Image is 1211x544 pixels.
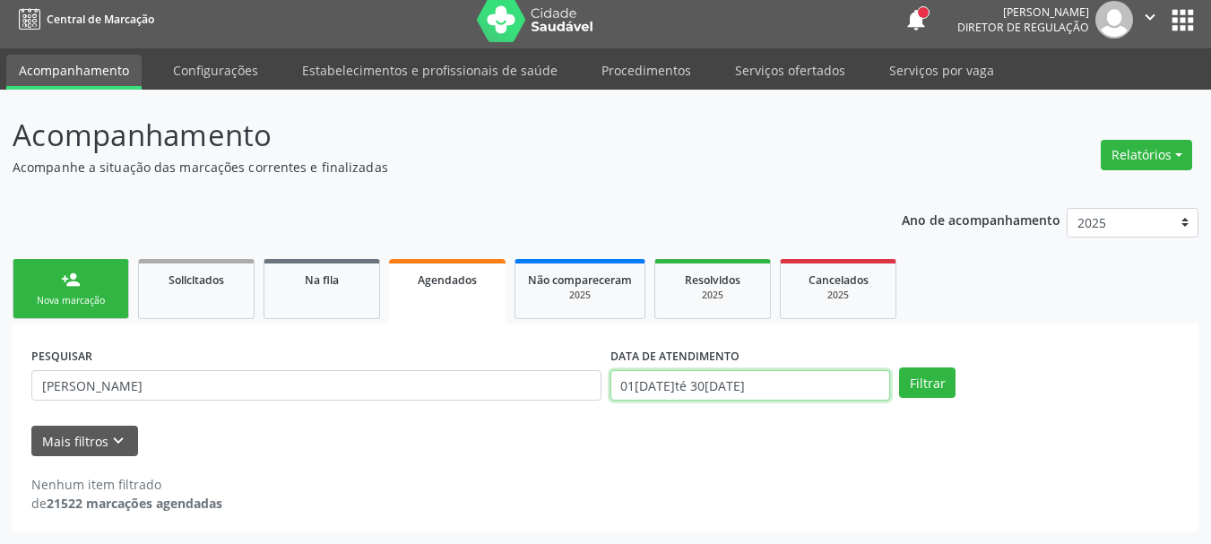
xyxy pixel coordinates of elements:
[610,342,740,370] label: DATA DE ATENDIMENTO
[722,55,858,86] a: Serviços ofertados
[305,272,339,288] span: Na fila
[31,475,222,494] div: Nenhum item filtrado
[904,7,929,32] button: notifications
[877,55,1007,86] a: Serviços por vaga
[902,208,1060,230] p: Ano de acompanhamento
[528,272,632,288] span: Não compareceram
[108,431,128,451] i: keyboard_arrow_down
[31,426,138,457] button: Mais filtroskeyboard_arrow_down
[13,113,843,158] p: Acompanhamento
[685,272,740,288] span: Resolvidos
[31,370,601,401] input: Nome, CNS
[957,4,1089,20] div: [PERSON_NAME]
[31,494,222,513] div: de
[13,158,843,177] p: Acompanhe a situação das marcações correntes e finalizadas
[1167,4,1198,36] button: apps
[290,55,570,86] a: Estabelecimentos e profissionais de saúde
[47,495,222,512] strong: 21522 marcações agendadas
[13,4,154,34] a: Central de Marcação
[809,272,869,288] span: Cancelados
[668,289,757,302] div: 2025
[528,289,632,302] div: 2025
[6,55,142,90] a: Acompanhamento
[1140,7,1160,27] i: 
[31,342,92,370] label: PESQUISAR
[1095,1,1133,39] img: img
[589,55,704,86] a: Procedimentos
[26,294,116,307] div: Nova marcação
[1133,1,1167,39] button: 
[793,289,883,302] div: 2025
[160,55,271,86] a: Configurações
[61,270,81,289] div: person_add
[899,367,956,398] button: Filtrar
[957,20,1089,35] span: Diretor de regulação
[1101,140,1192,170] button: Relatórios
[418,272,477,288] span: Agendados
[47,12,154,27] span: Central de Marcação
[610,370,891,401] input: Selecione um intervalo
[169,272,224,288] span: Solicitados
